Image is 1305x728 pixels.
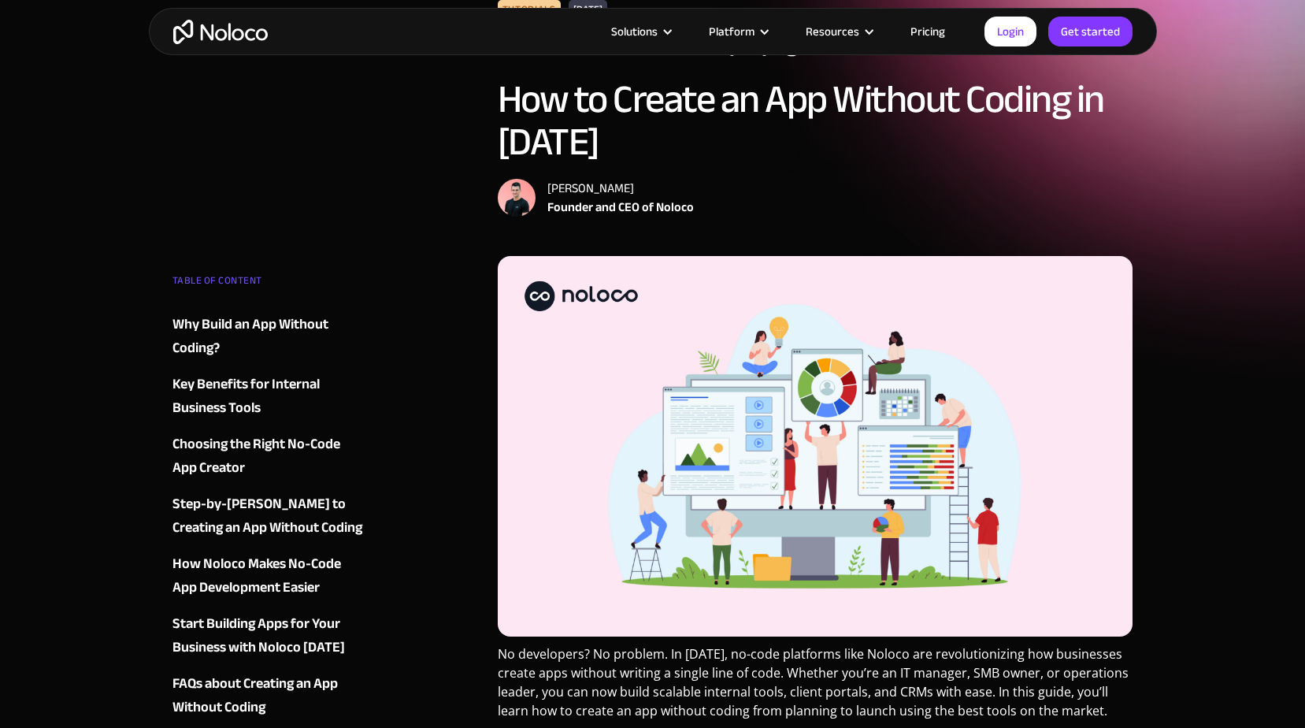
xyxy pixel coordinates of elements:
a: Step-by-[PERSON_NAME] to Creating an App Without Coding [172,492,363,540]
a: Why Build an App Without Coding? [172,313,363,360]
div: Resources [786,21,891,42]
div: Solutions [591,21,689,42]
div: Founder and CEO of Noloco [547,198,694,217]
div: [PERSON_NAME] [547,179,694,198]
a: home [173,20,268,44]
a: Pricing [891,21,965,42]
a: Choosing the Right No-Code App Creator [172,433,363,480]
div: Platform [709,21,754,42]
div: Platform [689,21,786,42]
h1: How to Create an App Without Coding in [DATE] [498,78,1133,163]
div: TABLE OF CONTENT [172,269,363,300]
a: Start Building Apps for Your Business with Noloco [DATE] [172,612,363,659]
div: Solutions [611,21,658,42]
a: How Noloco Makes No-Code App Development Easier [172,552,363,600]
a: Get started [1048,17,1133,46]
div: Resources [806,21,859,42]
a: Key Benefits for Internal Business Tools [172,373,363,420]
a: Login [984,17,1036,46]
a: FAQs about Creating an App Without Coding [172,672,363,719]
